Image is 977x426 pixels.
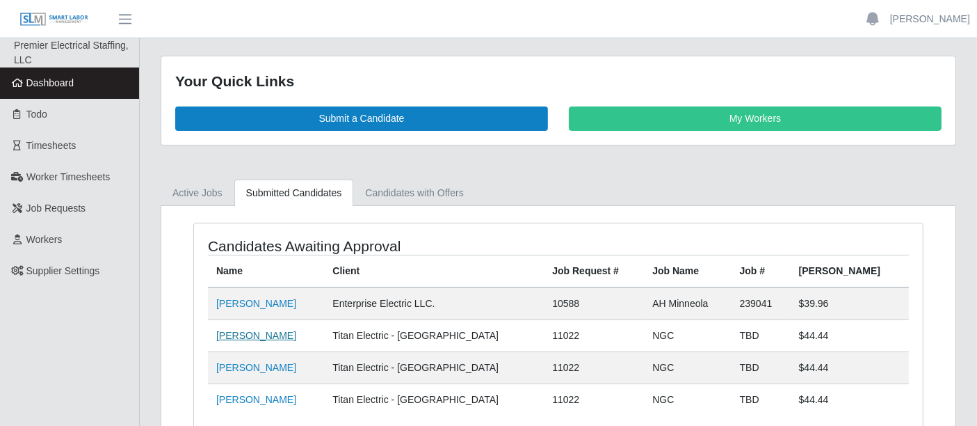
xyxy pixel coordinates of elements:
h4: Candidates Awaiting Approval [208,237,488,255]
td: 11022 [544,384,644,416]
a: [PERSON_NAME] [216,298,296,309]
th: Job Request # [544,255,644,287]
a: My Workers [569,106,942,131]
td: 11022 [544,319,644,352]
td: 10588 [544,287,644,320]
a: [PERSON_NAME] [890,12,970,26]
td: TBD [732,384,791,416]
td: 11022 [544,352,644,384]
td: $44.44 [791,319,909,352]
a: [PERSON_NAME] [216,394,296,405]
a: [PERSON_NAME] [216,330,296,341]
th: Job Name [644,255,731,287]
td: Titan Electric - [GEOGRAPHIC_DATA] [324,319,544,352]
th: Name [208,255,324,287]
span: Workers [26,234,63,245]
td: $44.44 [791,384,909,416]
a: [PERSON_NAME] [216,362,296,373]
a: Active Jobs [161,180,234,207]
div: Your Quick Links [175,70,942,93]
td: NGC [644,384,731,416]
th: Client [324,255,544,287]
td: TBD [732,352,791,384]
td: NGC [644,352,731,384]
a: Candidates with Offers [353,180,475,207]
a: Submitted Candidates [234,180,354,207]
span: Supplier Settings [26,265,100,276]
td: Titan Electric - [GEOGRAPHIC_DATA] [324,384,544,416]
td: 239041 [732,287,791,320]
td: Enterprise Electric LLC. [324,287,544,320]
td: TBD [732,319,791,352]
a: Submit a Candidate [175,106,548,131]
span: Premier Electrical Staffing, LLC [14,40,129,65]
span: Dashboard [26,77,74,88]
th: [PERSON_NAME] [791,255,909,287]
td: NGC [644,319,731,352]
td: $44.44 [791,352,909,384]
span: Timesheets [26,140,76,151]
th: Job # [732,255,791,287]
span: Worker Timesheets [26,171,110,182]
img: SLM Logo [19,12,89,27]
td: Titan Electric - [GEOGRAPHIC_DATA] [324,352,544,384]
td: AH Minneola [644,287,731,320]
td: $39.96 [791,287,909,320]
span: Job Requests [26,203,86,214]
span: Todo [26,109,47,120]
